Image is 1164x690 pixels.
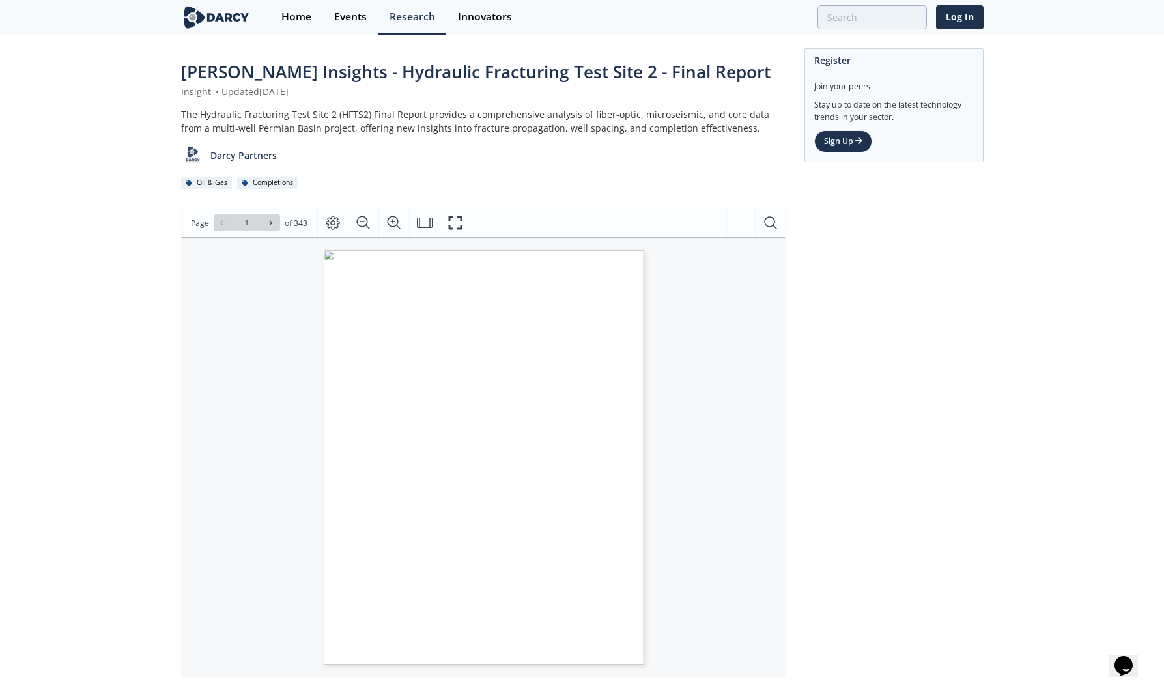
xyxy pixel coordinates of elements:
div: Register [814,49,974,72]
div: Research [390,12,435,22]
a: Sign Up [814,130,872,152]
div: The Hydraulic Fracturing Test Site 2 (HFTS2) Final Report provides a comprehensive analysis of fi... [181,108,786,135]
input: Advanced Search [817,5,927,29]
img: logo-wide.svg [181,6,252,29]
div: Stay up to date on the latest technology trends in your sector. [814,93,974,123]
div: Events [334,12,367,22]
iframe: chat widget [1109,638,1151,677]
div: Insight Updated [DATE] [181,85,786,98]
p: Darcy Partners [210,149,277,162]
div: Oil & Gas [181,177,233,189]
div: Home [281,12,311,22]
div: Join your peers [814,72,974,93]
span: [PERSON_NAME] Insights - Hydraulic Fracturing Test Site 2 - Final Report [181,60,771,83]
a: Log In [936,5,984,29]
span: • [214,85,221,98]
div: Completions [237,177,298,189]
div: Innovators [458,12,512,22]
